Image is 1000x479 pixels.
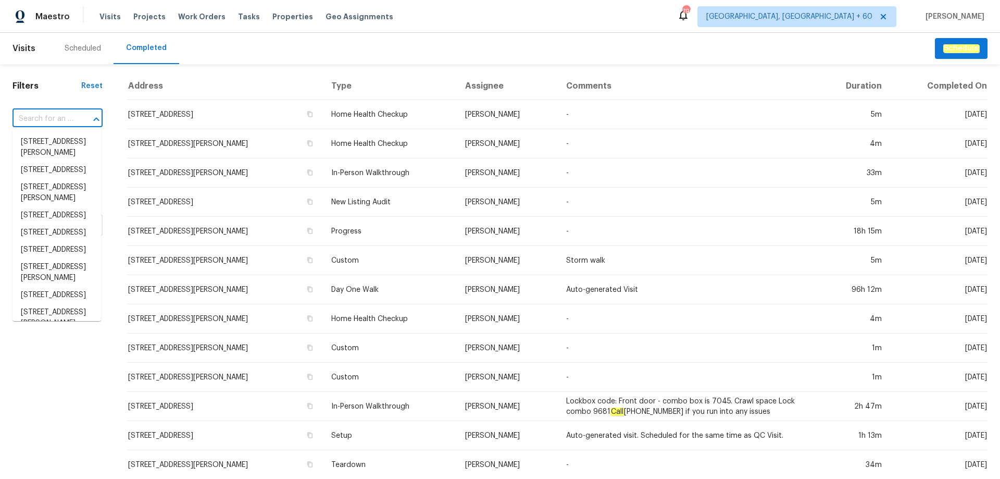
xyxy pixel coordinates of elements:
div: Reset [81,81,103,91]
td: [PERSON_NAME] [457,334,558,363]
td: 96h 12m [816,275,890,304]
td: In-Person Walkthrough [323,392,457,421]
th: Assignee [457,72,558,100]
button: Copy Address [305,197,315,206]
td: Day One Walk [323,275,457,304]
th: Duration [816,72,890,100]
td: [DATE] [890,392,988,421]
td: - [558,304,816,334]
td: 5m [816,100,890,129]
td: [STREET_ADDRESS][PERSON_NAME] [128,246,323,275]
td: [PERSON_NAME] [457,275,558,304]
td: [DATE] [890,304,988,334]
button: Copy Address [305,372,315,382]
td: 1m [816,334,890,363]
td: [STREET_ADDRESS][PERSON_NAME] [128,217,323,246]
th: Address [128,72,323,100]
td: [PERSON_NAME] [457,100,558,129]
td: [PERSON_NAME] [457,217,558,246]
span: Tasks [238,13,260,20]
td: Setup [323,421,457,450]
button: Schedule [935,38,988,59]
td: [STREET_ADDRESS] [128,421,323,450]
td: [STREET_ADDRESS][PERSON_NAME] [128,304,323,334]
td: [STREET_ADDRESS][PERSON_NAME] [128,275,323,304]
td: - [558,129,816,158]
li: [STREET_ADDRESS] [12,241,101,259]
td: [DATE] [890,217,988,246]
li: [STREET_ADDRESS] [12,287,101,304]
span: Visits [99,11,121,22]
td: Storm walk [558,246,816,275]
td: 5m [816,188,890,217]
span: Maestro [35,11,70,22]
em: Call [610,408,624,416]
button: Copy Address [305,460,315,469]
button: Copy Address [305,255,315,265]
td: [DATE] [890,129,988,158]
td: - [558,217,816,246]
td: [DATE] [890,363,988,392]
td: 18h 15m [816,217,890,246]
td: [STREET_ADDRESS][PERSON_NAME] [128,129,323,158]
em: Schedule [943,44,979,53]
button: Copy Address [305,285,315,294]
button: Copy Address [305,226,315,236]
td: [DATE] [890,158,988,188]
span: Properties [272,11,313,22]
button: Copy Address [305,168,315,177]
td: Lockbox code: Front door - combo box is 7045. Crawl space Lock combo 9681 [PHONE_NUMBER] if you r... [558,392,816,421]
td: 1h 13m [816,421,890,450]
td: 5m [816,246,890,275]
td: Progress [323,217,457,246]
button: Copy Address [305,401,315,411]
td: [PERSON_NAME] [457,304,558,334]
td: - [558,100,816,129]
td: In-Person Walkthrough [323,158,457,188]
td: 2h 47m [816,392,890,421]
span: Work Orders [178,11,226,22]
th: Comments [558,72,816,100]
td: [PERSON_NAME] [457,392,558,421]
td: [STREET_ADDRESS][PERSON_NAME] [128,363,323,392]
h1: Filters [12,81,81,91]
button: Copy Address [305,343,315,352]
td: [STREET_ADDRESS] [128,392,323,421]
span: Geo Assignments [326,11,393,22]
td: Custom [323,334,457,363]
td: Auto-generated Visit [558,275,816,304]
td: [DATE] [890,334,988,363]
td: Auto-generated visit. Scheduled for the same time as QC Visit. [558,421,816,450]
button: Copy Address [305,139,315,148]
td: - [558,188,816,217]
td: [PERSON_NAME] [457,246,558,275]
span: [GEOGRAPHIC_DATA], [GEOGRAPHIC_DATA] + 60 [706,11,872,22]
td: - [558,158,816,188]
span: [PERSON_NAME] [921,11,984,22]
input: Search for an address... [12,111,73,127]
button: Copy Address [305,314,315,323]
span: Visits [12,37,35,60]
td: [DATE] [890,421,988,450]
td: [PERSON_NAME] [457,158,558,188]
td: [STREET_ADDRESS][PERSON_NAME] [128,334,323,363]
td: 33m [816,158,890,188]
th: Completed On [890,72,988,100]
td: [DATE] [890,275,988,304]
th: Type [323,72,457,100]
td: [PERSON_NAME] [457,129,558,158]
td: Home Health Checkup [323,129,457,158]
td: - [558,363,816,392]
button: Close [89,112,104,127]
td: [DATE] [890,246,988,275]
div: 790 [682,6,690,17]
li: [STREET_ADDRESS][PERSON_NAME] [12,179,101,207]
li: [STREET_ADDRESS][PERSON_NAME] [12,133,101,162]
span: Projects [133,11,166,22]
td: Home Health Checkup [323,100,457,129]
div: Scheduled [65,43,101,54]
td: Custom [323,363,457,392]
td: [STREET_ADDRESS] [128,100,323,129]
td: New Listing Audit [323,188,457,217]
td: [STREET_ADDRESS] [128,188,323,217]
